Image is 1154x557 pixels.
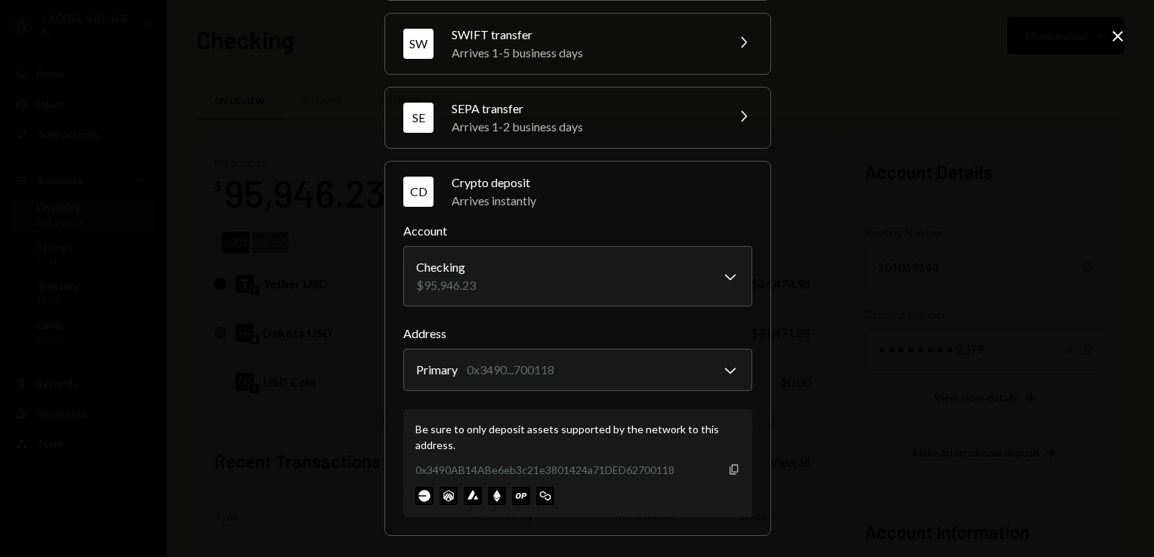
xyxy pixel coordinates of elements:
[385,14,770,74] button: SWSWIFT transferArrives 1-5 business days
[415,487,434,505] img: base-mainnet
[512,487,530,505] img: optimism-mainnet
[440,487,458,505] img: arbitrum-mainnet
[415,421,740,453] div: Be sure to only deposit assets supported by the network to this address.
[403,103,434,133] div: SE
[415,462,674,478] div: 0x3490AB14ABe6eb3c21e3801424a71DED62700118
[452,192,752,210] div: Arrives instantly
[403,177,434,207] div: CD
[464,487,482,505] img: avalanche-mainnet
[488,487,506,505] img: ethereum-mainnet
[452,118,716,136] div: Arrives 1-2 business days
[403,246,752,306] button: Account
[403,349,752,391] button: Address
[403,325,752,343] label: Address
[452,44,716,62] div: Arrives 1-5 business days
[403,222,752,517] div: CDCrypto depositArrives instantly
[452,174,752,192] div: Crypto deposit
[385,162,770,222] button: CDCrypto depositArrives instantly
[403,29,434,59] div: SW
[536,487,554,505] img: polygon-mainnet
[467,361,554,379] div: 0x3490...700118
[403,222,752,240] label: Account
[452,100,716,118] div: SEPA transfer
[452,26,716,44] div: SWIFT transfer
[385,88,770,148] button: SESEPA transferArrives 1-2 business days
